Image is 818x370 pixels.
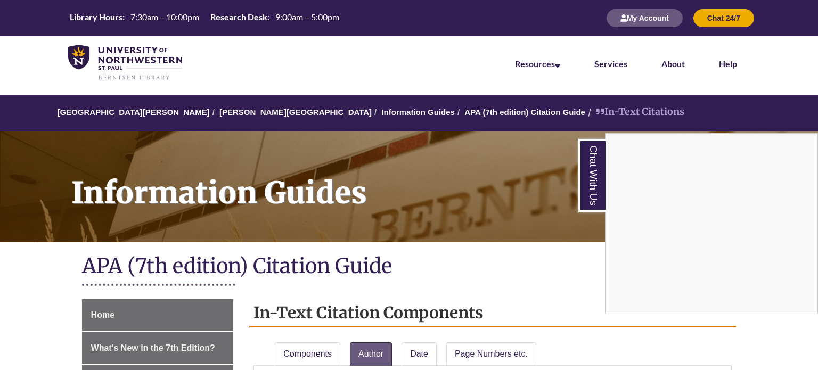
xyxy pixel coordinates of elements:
[661,59,685,69] a: About
[594,59,627,69] a: Services
[605,133,818,314] div: Chat With Us
[578,139,606,212] a: Chat With Us
[719,59,737,69] a: Help
[515,59,560,69] a: Resources
[606,134,817,314] iframe: Chat Widget
[68,45,182,81] img: UNWSP Library Logo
